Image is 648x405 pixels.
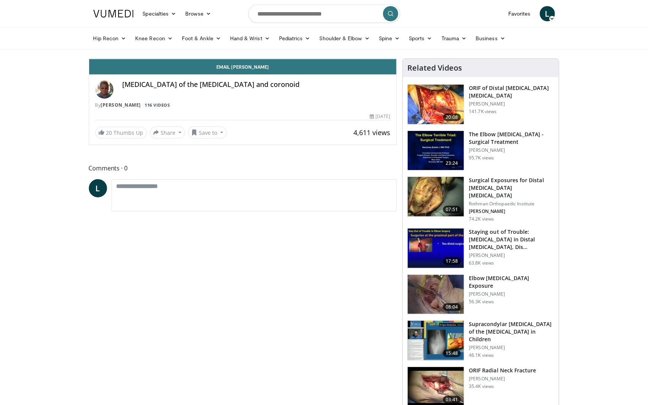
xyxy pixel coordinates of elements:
[142,102,172,108] a: 116 Videos
[469,208,554,214] p: [PERSON_NAME]
[443,350,461,357] span: 15:48
[177,31,225,46] a: Foot & Ankle
[408,229,464,268] img: Q2xRg7exoPLTwO8X4xMDoxOjB1O8AjAz_1.150x105_q85_crop-smart_upscale.jpg
[469,376,536,382] p: [PERSON_NAME]
[469,109,497,115] p: 141.7K views
[407,84,554,124] a: 20:08 ORIF of Distal [MEDICAL_DATA] [MEDICAL_DATA] [PERSON_NAME] 141.7K views
[469,216,494,222] p: 74.2K views
[188,126,227,139] button: Save to
[408,275,464,314] img: heCDP4pTuni5z6vX4xMDoxOjBrO-I4W8_11.150x105_q85_crop-smart_upscale.jpg
[469,201,554,207] p: Rothman Orthopaedic Institute
[469,291,554,297] p: [PERSON_NAME]
[443,206,461,213] span: 07:51
[225,31,274,46] a: Hand & Wrist
[469,252,554,258] p: [PERSON_NAME]
[540,6,555,21] a: L
[89,163,397,173] span: Comments 0
[93,10,134,17] img: VuMedi Logo
[443,257,461,265] span: 17:58
[469,320,554,343] h3: Supracondylar [MEDICAL_DATA] of the [MEDICAL_DATA] in Children
[89,31,131,46] a: Hip Recon
[469,383,494,389] p: 35.4K views
[469,155,494,161] p: 95.7K views
[101,102,141,108] a: [PERSON_NAME]
[408,321,464,360] img: 07483a87-f7db-4b95-b01b-f6be0d1b3d91.150x105_q85_crop-smart_upscale.jpg
[469,147,554,153] p: [PERSON_NAME]
[443,396,461,403] span: 03:41
[469,101,554,107] p: [PERSON_NAME]
[407,63,462,72] h4: Related Videos
[131,31,177,46] a: Knee Recon
[469,352,494,358] p: 46.1K views
[138,6,181,21] a: Specialties
[274,31,315,46] a: Pediatrics
[407,228,554,268] a: 17:58 Staying out of Trouble: [MEDICAL_DATA] in Distal [MEDICAL_DATA], Dis… [PERSON_NAME] 63.8K v...
[106,129,112,136] span: 20
[89,59,397,74] a: Email [PERSON_NAME]
[469,260,494,266] p: 63.8K views
[469,345,554,351] p: [PERSON_NAME]
[407,176,554,222] a: 07:51 Surgical Exposures for Distal [MEDICAL_DATA] [MEDICAL_DATA] Rothman Orthopaedic Institute [...
[471,31,510,46] a: Business
[443,303,461,311] span: 08:04
[443,113,461,121] span: 20:08
[469,84,554,99] h3: ORIF of Distal [MEDICAL_DATA] [MEDICAL_DATA]
[248,5,400,23] input: Search topics, interventions
[469,299,494,305] p: 56.3K views
[407,320,554,361] a: 15:48 Supracondylar [MEDICAL_DATA] of the [MEDICAL_DATA] in Children [PERSON_NAME] 46.1K views
[469,176,554,199] h3: Surgical Exposures for Distal [MEDICAL_DATA] [MEDICAL_DATA]
[469,131,554,146] h3: The Elbow [MEDICAL_DATA] - Surgical Treatment
[181,6,216,21] a: Browse
[469,367,536,374] h3: ORIF Radial Neck Fracture
[123,80,391,89] h4: [MEDICAL_DATA] of the [MEDICAL_DATA] and coronoid
[89,179,107,197] a: L
[469,274,554,290] h3: Elbow [MEDICAL_DATA] Exposure
[408,177,464,216] img: 70322_0000_3.png.150x105_q85_crop-smart_upscale.jpg
[95,102,391,109] div: By
[95,127,147,139] a: 20 Thumbs Up
[443,159,461,167] span: 23:24
[404,31,437,46] a: Sports
[374,31,404,46] a: Spine
[407,131,554,171] a: 23:24 The Elbow [MEDICAL_DATA] - Surgical Treatment [PERSON_NAME] 95.7K views
[408,85,464,124] img: orif-sanch_3.png.150x105_q85_crop-smart_upscale.jpg
[504,6,535,21] a: Favorites
[315,31,374,46] a: Shoulder & Elbow
[408,131,464,170] img: 162531_0000_1.png.150x105_q85_crop-smart_upscale.jpg
[150,126,185,139] button: Share
[437,31,471,46] a: Trauma
[95,80,114,99] img: Avatar
[407,274,554,315] a: 08:04 Elbow [MEDICAL_DATA] Exposure [PERSON_NAME] 56.3K views
[370,113,390,120] div: [DATE]
[469,228,554,251] h3: Staying out of Trouble: [MEDICAL_DATA] in Distal [MEDICAL_DATA], Dis…
[353,128,390,137] span: 4,611 views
